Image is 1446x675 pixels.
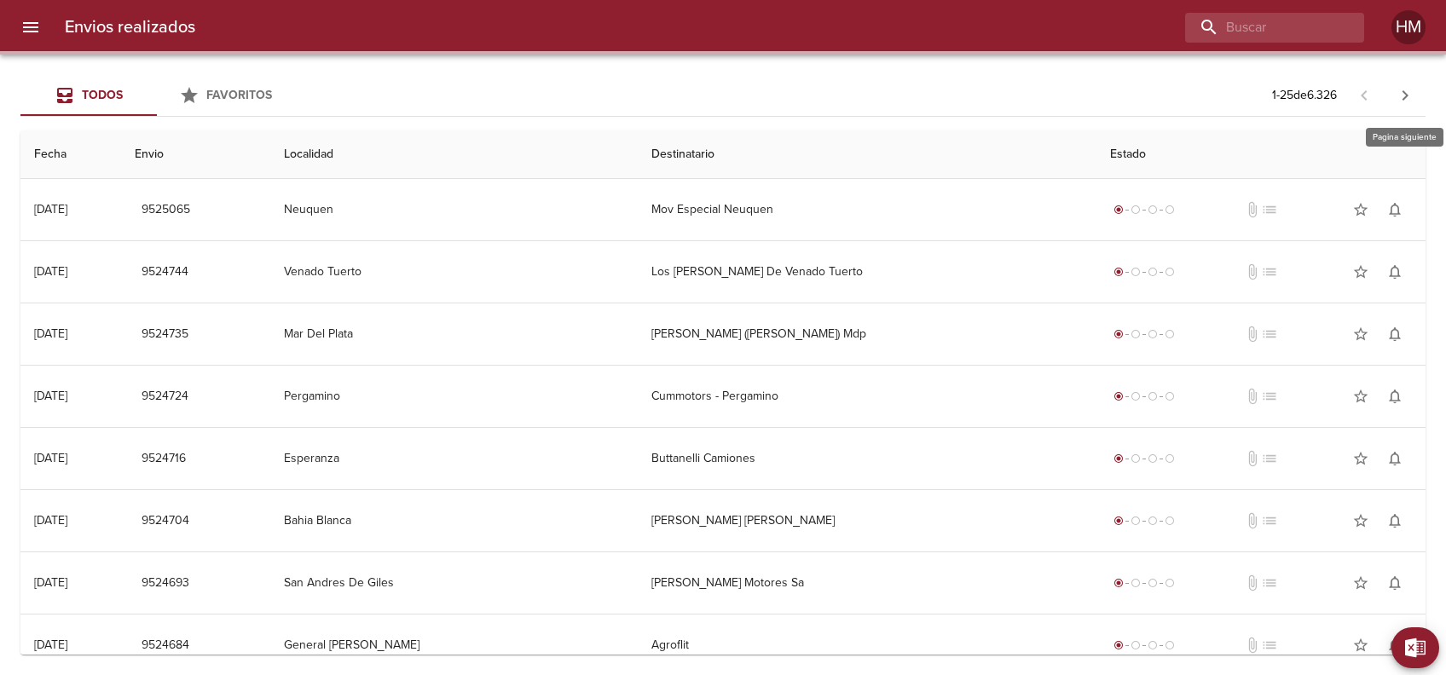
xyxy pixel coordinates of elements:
span: radio_button_unchecked [1131,516,1141,526]
td: Buttanelli Camiones [638,428,1096,489]
span: notifications_none [1386,388,1403,405]
div: Generado [1110,263,1178,280]
div: Abrir información de usuario [1391,10,1426,44]
div: Generado [1110,637,1178,654]
div: [DATE] [34,513,67,528]
span: radio_button_unchecked [1148,329,1158,339]
span: radio_button_unchecked [1131,640,1141,650]
span: No tiene documentos adjuntos [1244,450,1261,467]
button: Activar notificaciones [1378,441,1412,476]
span: Todos [82,88,123,102]
span: 9524724 [142,386,188,407]
span: notifications_none [1386,263,1403,280]
span: No tiene pedido asociado [1261,450,1278,467]
span: 9524704 [142,511,189,532]
div: Generado [1110,450,1178,467]
div: [DATE] [34,264,67,279]
td: Neuquen [270,179,638,240]
td: San Andres De Giles [270,552,638,614]
th: Destinatario [638,130,1096,179]
button: Activar notificaciones [1378,255,1412,289]
button: menu [10,7,51,48]
span: radio_button_unchecked [1165,640,1175,650]
span: No tiene pedido asociado [1261,326,1278,343]
span: radio_button_unchecked [1165,329,1175,339]
div: Generado [1110,201,1178,218]
td: [PERSON_NAME] ([PERSON_NAME]) Mdp [638,303,1096,365]
span: No tiene pedido asociado [1261,201,1278,218]
button: Agregar a favoritos [1344,566,1378,600]
span: radio_button_unchecked [1131,205,1141,215]
div: Tabs Envios [20,75,293,116]
span: No tiene pedido asociado [1261,574,1278,591]
button: Activar notificaciones [1378,628,1412,662]
span: radio_button_checked [1113,391,1124,401]
span: 9524744 [142,262,188,283]
span: radio_button_unchecked [1165,516,1175,526]
span: radio_button_checked [1113,205,1124,215]
button: 9525065 [135,194,197,226]
button: Agregar a favoritos [1344,255,1378,289]
span: notifications_none [1386,637,1403,654]
button: Activar notificaciones [1378,317,1412,351]
span: No tiene documentos adjuntos [1244,388,1261,405]
span: notifications_none [1386,450,1403,467]
span: radio_button_unchecked [1165,267,1175,277]
th: Estado [1096,130,1426,179]
div: Generado [1110,574,1178,591]
span: radio_button_unchecked [1148,453,1158,464]
div: Generado [1110,512,1178,529]
button: 9524716 [135,443,193,475]
button: Agregar a favoritos [1344,504,1378,538]
span: radio_button_checked [1113,516,1124,526]
button: Activar notificaciones [1378,379,1412,413]
span: radio_button_checked [1113,578,1124,588]
button: Agregar a favoritos [1344,379,1378,413]
span: notifications_none [1386,201,1403,218]
button: 9524744 [135,257,195,288]
span: star_border [1352,201,1369,218]
span: star_border [1352,637,1369,654]
span: radio_button_unchecked [1165,205,1175,215]
span: radio_button_unchecked [1165,453,1175,464]
button: Exportar Excel [1391,627,1439,668]
span: star_border [1352,326,1369,343]
th: Fecha [20,130,121,179]
span: No tiene documentos adjuntos [1244,637,1261,654]
span: 9524684 [142,635,189,656]
td: Los [PERSON_NAME] De Venado Tuerto [638,241,1096,303]
button: Activar notificaciones [1378,566,1412,600]
div: [DATE] [34,389,67,403]
span: radio_button_unchecked [1131,267,1141,277]
span: No tiene documentos adjuntos [1244,326,1261,343]
span: radio_button_unchecked [1131,453,1141,464]
span: 9524735 [142,324,188,345]
div: [DATE] [34,451,67,465]
td: Esperanza [270,428,638,489]
span: radio_button_checked [1113,267,1124,277]
button: Activar notificaciones [1378,504,1412,538]
th: Envio [121,130,270,179]
span: radio_button_checked [1113,640,1124,650]
span: radio_button_unchecked [1131,578,1141,588]
button: Agregar a favoritos [1344,628,1378,662]
span: radio_button_unchecked [1165,391,1175,401]
span: 9524716 [142,448,186,470]
span: Pagina anterior [1344,86,1385,103]
span: radio_button_unchecked [1148,516,1158,526]
td: Mar Del Plata [270,303,638,365]
td: Venado Tuerto [270,241,638,303]
h6: Envios realizados [65,14,195,41]
div: HM [1391,10,1426,44]
span: Favoritos [206,88,272,102]
span: notifications_none [1386,512,1403,529]
th: Localidad [270,130,638,179]
span: radio_button_checked [1113,453,1124,464]
div: [DATE] [34,637,67,652]
span: No tiene documentos adjuntos [1244,512,1261,529]
span: notifications_none [1386,574,1403,591]
span: No tiene pedido asociado [1261,263,1278,280]
span: 9525065 [142,199,190,221]
span: star_border [1352,574,1369,591]
span: 9524693 [142,573,189,594]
